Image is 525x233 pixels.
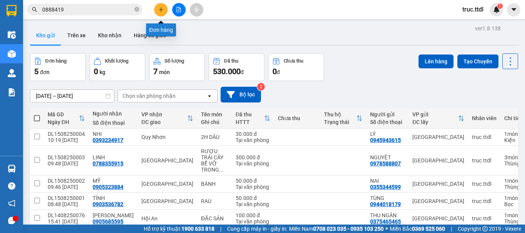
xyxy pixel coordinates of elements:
div: KIM LIÊN [93,212,134,218]
span: | [220,225,221,233]
span: search [32,7,37,12]
button: Chưa thu0đ [268,53,324,81]
div: Đã thu [224,58,238,64]
p: Gửi: [3,5,72,21]
div: 0903536782 [93,201,123,207]
div: RAU [201,198,228,204]
div: Tại văn phòng [236,218,270,225]
div: truc.ttdl [472,181,497,187]
button: aim [190,3,203,17]
div: Đơn hàng [45,58,66,64]
div: Đơn hàng [146,23,176,36]
span: Miền Bắc [390,225,445,233]
div: TÙNG [370,195,405,201]
div: Nhân viên [472,115,497,121]
div: truc.ttdl [472,157,497,164]
div: ĐC lấy [412,119,458,125]
button: file-add [172,3,186,17]
div: ver 1.8.138 [475,24,501,33]
span: Lấy: [3,43,15,51]
input: Tìm tên, số ĐT hoặc mã đơn [42,5,133,14]
div: Tại văn phòng [236,184,270,190]
span: Giao: [73,44,87,51]
span: đơn [40,69,50,75]
div: THU NGÂN [370,212,405,218]
span: món [159,69,170,75]
div: 50.000 đ [236,178,270,184]
div: Đã thu [236,111,264,117]
div: Số điện thoại [370,119,405,125]
span: 7 [153,67,158,76]
span: caret-down [510,6,517,13]
div: 08:48 [DATE] [48,201,85,207]
div: NAI [370,178,405,184]
button: Bộ lọc [221,87,261,102]
span: kg [100,69,105,75]
span: 0 [272,67,277,76]
span: LÝ [3,22,12,31]
div: Ghi chú [201,119,228,125]
span: 0 [94,67,98,76]
div: [GEOGRAPHIC_DATA] [412,134,464,140]
div: VP nhận [141,111,187,117]
th: Toggle SortBy [44,108,89,129]
div: 15:41 [DATE] [48,218,85,225]
span: 1 [498,3,501,9]
div: RƯỢU TRÁI CÂY [201,148,228,160]
div: Chưa thu [278,115,316,121]
span: close-circle [135,7,139,12]
div: Tại văn phòng [236,137,270,143]
div: TÌNH [93,195,134,201]
div: 09:46 [DATE] [48,184,85,190]
svg: open [206,93,213,99]
span: [GEOGRAPHIC_DATA] [3,12,72,21]
div: 0788355915 [93,160,123,167]
div: Tại văn phòng [236,160,270,167]
div: Người nhận [93,111,134,117]
div: MỸ [93,178,134,184]
div: DL1508250002 [48,178,85,184]
img: warehouse-icon [8,50,16,58]
span: CR: [3,55,14,63]
div: ĐC giao [141,119,187,125]
span: 0 [73,55,77,63]
div: NHI [93,131,134,137]
span: ⚪️ [385,227,388,230]
div: ĐẶC SẢN [201,215,228,221]
img: logo-vxr [7,5,17,17]
div: 0355344599 [370,184,401,190]
div: Chưa thu [284,58,303,64]
div: DL1508250001 [48,195,85,201]
div: Hội An [141,215,193,221]
button: Kho gửi [30,26,61,45]
sup: 2 [257,83,265,91]
span: NHI [73,22,87,32]
div: 0905323884 [93,184,123,190]
p: Nhận: [73,4,119,21]
div: [GEOGRAPHIC_DATA] [412,157,464,164]
span: close-circle [135,6,139,13]
div: Số điện thoại [93,120,134,126]
button: Trên xe [61,26,92,45]
span: question-circle [8,182,15,190]
div: 300.000 đ [236,154,270,160]
div: 0978588807 [370,160,401,167]
div: Ngày ĐH [48,119,79,125]
div: DL1508250004 [48,131,85,137]
span: Miền Nam [289,225,384,233]
th: Toggle SortBy [232,108,274,129]
div: [GEOGRAPHIC_DATA] [141,198,193,204]
img: solution-icon [8,88,16,96]
div: Người gửi [370,111,405,117]
div: VP gửi [412,111,458,117]
div: Tên món [201,111,228,117]
div: [GEOGRAPHIC_DATA] [141,181,193,187]
div: 50.000 đ [236,195,270,201]
div: truc.ttdl [472,215,497,221]
div: 0944018179 [370,201,401,207]
div: Quy Nhơn [141,134,193,140]
strong: 0369 525 060 [412,226,445,232]
div: 0393234917 [93,137,123,143]
div: 100.000 đ [236,212,270,218]
button: caret-down [507,3,520,17]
